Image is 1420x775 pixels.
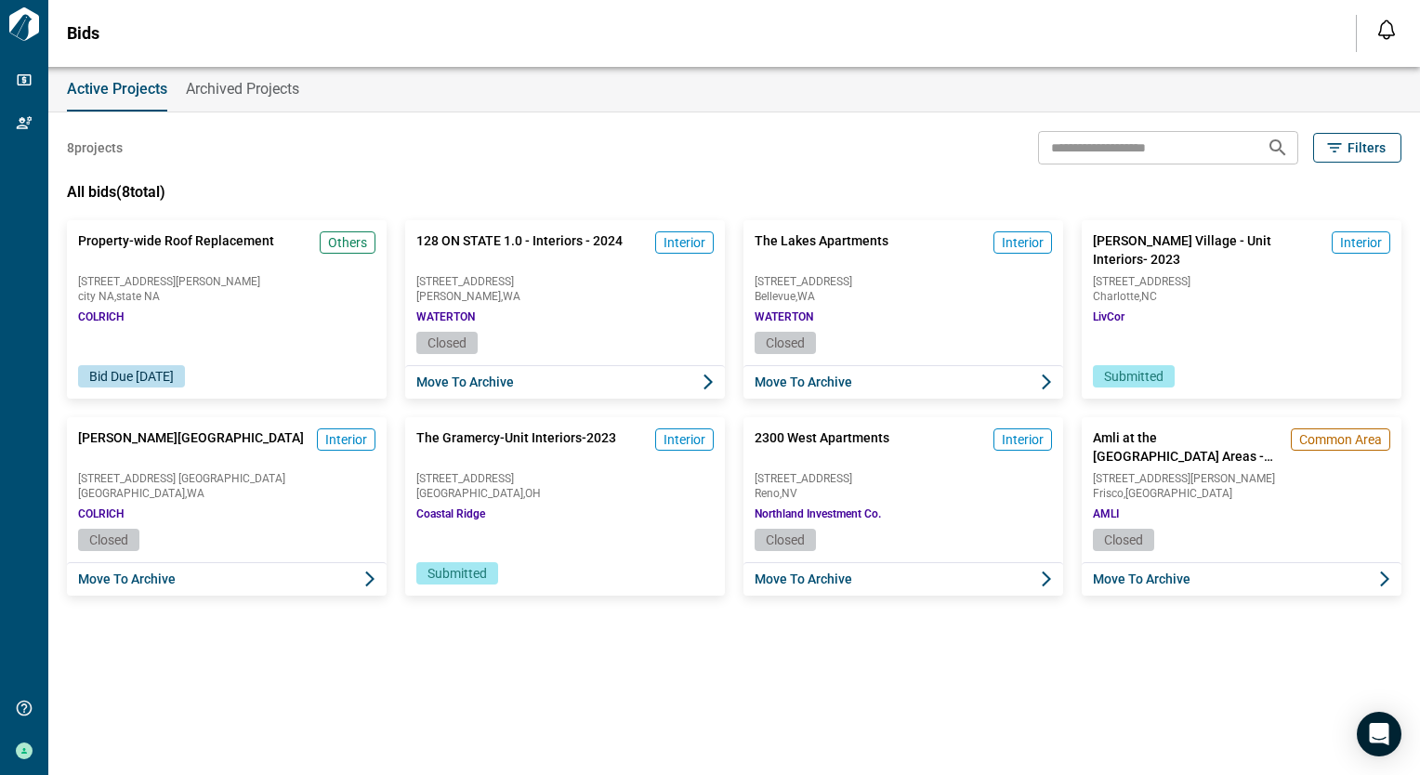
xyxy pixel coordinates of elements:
span: Interior [664,430,705,449]
span: Interior [664,233,705,252]
button: Move to Archive [405,365,725,399]
span: 2300 West Apartments [755,428,889,466]
span: Frisco , [GEOGRAPHIC_DATA] [1093,488,1390,499]
span: Interior [1002,233,1044,252]
span: LivCor [1093,309,1124,324]
span: Filters [1348,138,1386,157]
span: Move to Archive [1093,570,1190,588]
span: Move to Archive [755,570,852,588]
span: [PERSON_NAME][GEOGRAPHIC_DATA] [78,428,304,466]
span: Move to Archive [78,570,176,588]
span: Move to Archive [755,373,852,391]
span: [STREET_ADDRESS] [1093,276,1390,287]
span: COLRICH [78,309,125,324]
span: Bids [67,24,99,43]
span: [STREET_ADDRESS] [GEOGRAPHIC_DATA] [78,473,375,484]
span: Bellevue , WA [755,291,1052,302]
span: Reno , NV [755,488,1052,499]
span: AMLI [1093,506,1119,521]
span: [STREET_ADDRESS] [755,473,1052,484]
span: Closed [766,532,805,547]
span: Coastal Ridge [416,506,485,521]
span: 128 ON STATE 1.0 - Interiors - 2024 [416,231,623,269]
span: city NA , state NA [78,291,375,302]
span: [STREET_ADDRESS][PERSON_NAME] [78,276,375,287]
span: [GEOGRAPHIC_DATA] , OH [416,488,714,499]
span: [PERSON_NAME] Village - Unit Interiors- 2023 [1093,231,1324,269]
span: The Lakes Apartments [755,231,888,269]
span: Submitted [427,566,487,581]
span: Archived Projects [186,80,299,99]
span: 8 projects [67,138,123,157]
span: WATERTON [755,309,813,324]
div: base tabs [48,67,1420,112]
span: Common Area [1299,430,1382,449]
span: Closed [427,335,467,350]
span: [PERSON_NAME] , WA [416,291,714,302]
span: The Gramercy-Unit Interiors-2023 [416,428,616,466]
div: Open Intercom Messenger [1357,712,1401,756]
span: Others [328,233,367,252]
span: All bids ( 8 total) [67,183,165,201]
button: Move to Archive [743,365,1063,399]
span: Active Projects [67,80,167,99]
span: [STREET_ADDRESS] [416,473,714,484]
span: [STREET_ADDRESS][PERSON_NAME] [1093,473,1390,484]
span: Amli at the [GEOGRAPHIC_DATA] Areas - 2023 [1093,428,1283,466]
span: Northland Investment Co. [755,506,881,521]
span: Submitted [1104,369,1164,384]
button: Filters [1313,133,1401,163]
button: Move to Archive [1082,562,1401,596]
span: Interior [1340,233,1382,252]
span: WATERTON [416,309,475,324]
span: Move to Archive [416,373,514,391]
span: [STREET_ADDRESS] [755,276,1052,287]
span: Interior [1002,430,1044,449]
span: Closed [766,335,805,350]
span: Closed [89,532,128,547]
span: Bid Due [DATE] [89,369,174,384]
button: Search projects [1259,129,1296,166]
button: Move to Archive [67,562,387,596]
span: Closed [1104,532,1143,547]
span: [STREET_ADDRESS] [416,276,714,287]
span: [GEOGRAPHIC_DATA] , WA [78,488,375,499]
button: Open notification feed [1372,15,1401,45]
span: COLRICH [78,506,125,521]
span: Charlotte , NC [1093,291,1390,302]
span: Property-wide Roof Replacement [78,231,274,269]
button: Move to Archive [743,562,1063,596]
span: Interior [325,430,367,449]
